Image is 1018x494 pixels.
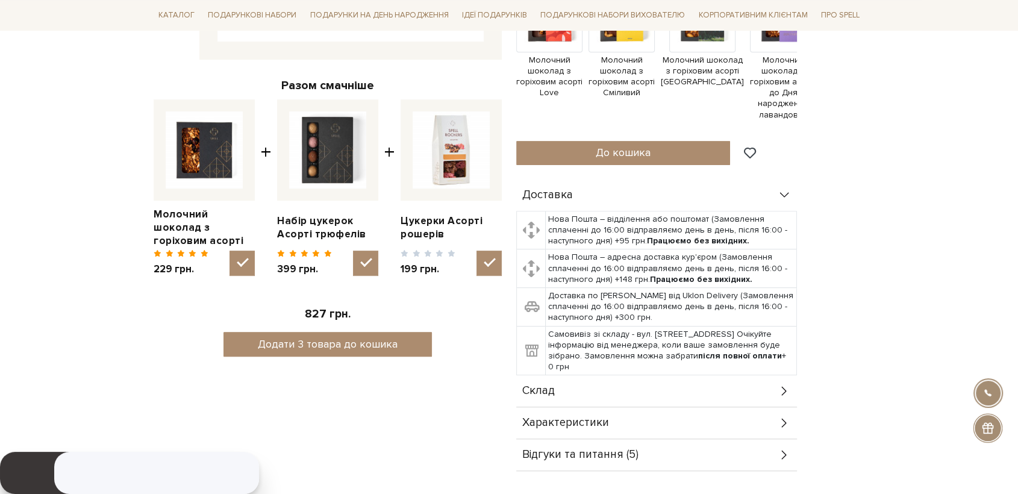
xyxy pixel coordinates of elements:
[413,111,490,189] img: Цукерки Асорті рошерів
[401,214,502,241] a: Цукерки Асорті рошерів
[277,263,332,276] span: 399 грн.
[661,55,744,88] span: Молочний шоколад з горіховим асорті [GEOGRAPHIC_DATA]
[589,55,655,99] span: Молочний шоколад з горіховим асорті Сміливий
[694,5,813,25] a: Корпоративним клієнтам
[154,263,208,276] span: 229 грн.
[277,214,378,241] a: Набір цукерок Асорті трюфелів
[546,288,797,327] td: Доставка по [PERSON_NAME] від Uklon Delivery (Замовлення сплаченні до 16:00 відправляємо день в д...
[384,99,395,276] span: +
[546,211,797,249] td: Нова Пошта – відділення або поштомат (Замовлення сплаченні до 16:00 відправляємо день в день, піс...
[516,55,582,99] span: Молочний шоколад з горіховим асорті Love
[154,208,255,248] a: Молочний шоколад з горіховим асорті
[522,190,573,201] span: Доставка
[522,449,639,460] span: Відгуки та питання (5)
[596,146,651,159] span: До кошика
[166,111,243,189] img: Молочний шоколад з горіховим асорті
[516,13,582,98] a: Молочний шоколад з горіховим асорті Love
[589,13,655,98] a: Молочний шоколад з горіховим асорті Сміливий
[661,13,744,87] a: Молочний шоколад з горіховим асорті [GEOGRAPHIC_DATA]
[816,6,864,25] a: Про Spell
[457,6,532,25] a: Ідеї подарунків
[750,55,816,120] span: Молочний шоколад з горіховим асорті до Дня народження лавандовий
[522,386,555,396] span: Склад
[289,111,366,189] img: Набір цукерок Асорті трюфелів
[647,236,749,246] b: Працюємо без вихідних.
[522,417,609,428] span: Характеристики
[203,6,301,25] a: Подарункові набори
[305,307,351,321] span: 827 грн.
[516,141,730,165] button: До кошика
[750,13,816,120] a: Молочний шоколад з горіховим асорті до Дня народження лавандовий
[401,263,455,276] span: 199 грн.
[261,99,271,276] span: +
[698,351,782,361] b: після повної оплати
[305,6,454,25] a: Подарунки на День народження
[546,326,797,375] td: Самовивіз зі складу - вул. [STREET_ADDRESS] Очікуйте інформацію від менеджера, коли ваше замовлен...
[154,6,199,25] a: Каталог
[546,249,797,288] td: Нова Пошта – адресна доставка кур'єром (Замовлення сплаченні до 16:00 відправляємо день в день, п...
[154,78,502,93] div: Разом смачніше
[536,5,690,25] a: Подарункові набори вихователю
[650,274,752,284] b: Працюємо без вихідних.
[223,332,432,357] button: Додати 3 товара до кошика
